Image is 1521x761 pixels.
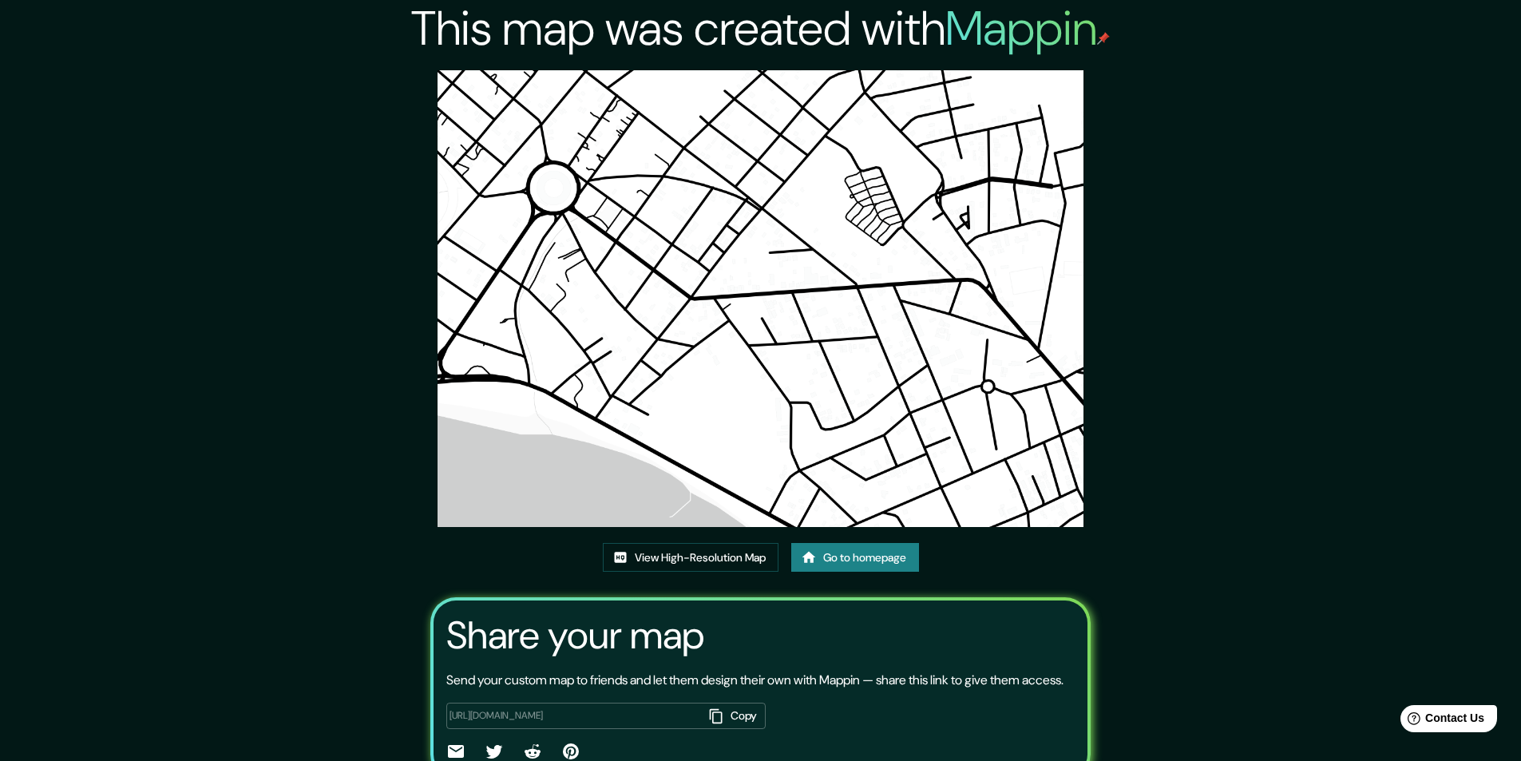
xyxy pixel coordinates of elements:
a: Go to homepage [791,543,919,573]
a: View High-Resolution Map [603,543,778,573]
h3: Share your map [446,613,704,658]
p: Send your custom map to friends and let them design their own with Mappin — share this link to gi... [446,671,1064,690]
button: Copy [703,703,766,729]
img: mappin-pin [1097,32,1110,45]
img: created-map [438,70,1083,527]
iframe: Help widget launcher [1379,699,1503,743]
